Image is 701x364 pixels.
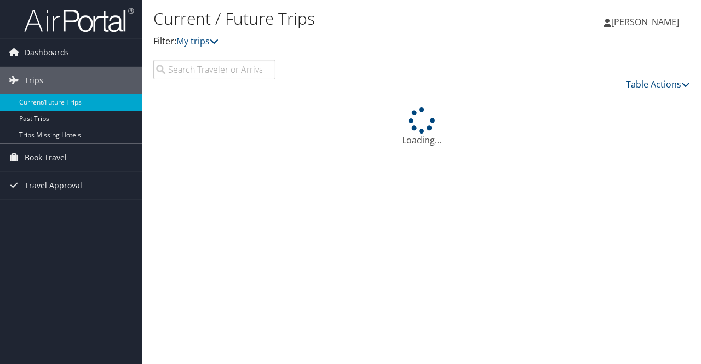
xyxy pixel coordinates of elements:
span: Book Travel [25,144,67,171]
a: My trips [176,35,219,47]
span: Dashboards [25,39,69,66]
h1: Current / Future Trips [153,7,511,30]
img: airportal-logo.png [24,7,134,33]
span: Travel Approval [25,172,82,199]
a: [PERSON_NAME] [604,5,690,38]
div: Loading... [153,107,690,147]
span: [PERSON_NAME] [611,16,679,28]
p: Filter: [153,34,511,49]
a: Table Actions [626,78,690,90]
input: Search Traveler or Arrival City [153,60,275,79]
span: Trips [25,67,43,94]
